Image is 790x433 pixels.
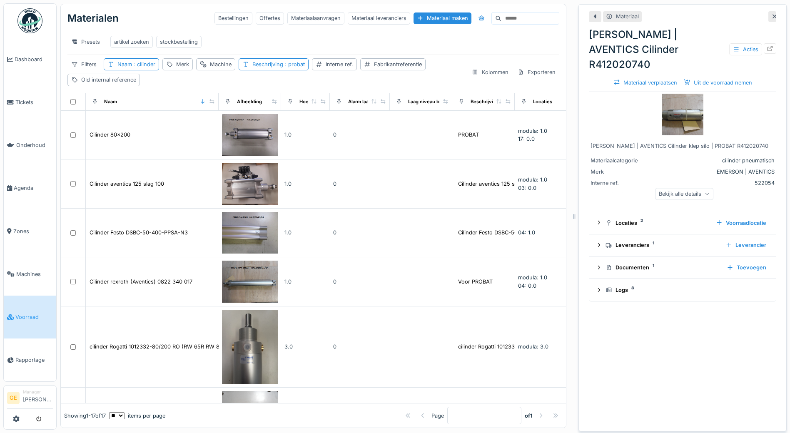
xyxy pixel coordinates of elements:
a: Voorraad [4,296,56,338]
img: Cilinder aventics 125 slag 100 [222,163,278,205]
summary: Logs8 [592,282,773,298]
div: Page [431,412,444,420]
div: cilinder pneumatisch [656,157,775,164]
span: modula: 1.0 [518,274,547,281]
a: Onderhoud [4,124,56,167]
span: modula: 1.0 [518,177,547,183]
a: Machines [4,253,56,296]
div: Materiaal verplaatsen [610,77,680,88]
div: PROBAT [458,131,479,139]
div: Cilinder rexroth (Aventics) 0822 340 017 [90,278,192,286]
div: Leverancier [722,239,770,251]
span: Voorraad [15,313,53,321]
div: Materiaal leveranciers [348,12,410,24]
div: Machine [210,60,232,68]
span: modula: 1.0 [518,128,547,134]
div: Acties [729,43,762,55]
div: Interne ref. [591,179,653,187]
div: Offertes [256,12,284,24]
img: Cilinder 80x200 [222,114,278,156]
div: Voor PROBAT [458,278,493,286]
div: artikel zoeken [114,38,149,46]
div: cilinder Rogatti 1012332-80/200 RO (RW 65R R... [458,343,583,351]
img: EMERSON | AVENTICS Cilinder R412020740 [662,94,703,135]
a: Agenda [4,167,56,209]
li: GE [7,392,20,404]
div: Leveranciers [606,241,719,249]
li: [PERSON_NAME] [23,389,53,407]
div: Voorraadlocatie [713,217,770,229]
img: Badge_color-CXgf-gQk.svg [17,8,42,33]
div: Presets [67,36,104,48]
div: Naam [117,60,155,68]
div: Cilinder Festo DSBC-50-400-PPSA-N3 aandrijvin... [458,229,588,236]
span: 17: 0.0 [518,136,535,142]
span: 03: 0.0 [518,185,536,191]
span: modula: 3.0 [518,343,548,350]
div: Merk [176,60,189,68]
a: Zones [4,210,56,253]
div: Kolommen [468,66,512,78]
div: 1.0 [284,278,326,286]
img: Cilinder Festo DSBC-50-400-PPSA-N3 [222,212,278,254]
div: stockbestelling [160,38,198,46]
div: 1.0 [284,229,326,236]
span: Onderhoud [16,141,53,149]
div: Laag niveau bereikt? [408,98,455,105]
div: Afbeelding [237,98,262,105]
div: [PERSON_NAME] | AVENTICS Cilinder R412020740 [589,27,776,72]
a: Tickets [4,81,56,124]
summary: Leveranciers1Leverancier [592,238,773,253]
summary: Locaties2Voorraadlocatie [592,215,773,231]
div: Cilinder aventics 125 slag 100 [90,180,164,188]
div: Locaties [533,98,552,105]
div: Bestellingen [214,12,252,24]
div: Merk [591,168,653,176]
div: [PERSON_NAME] | AVENTICS Cilinder klep silo | PROBAT R412020740 [591,142,775,150]
strong: of 1 [525,412,533,420]
div: Toevoegen [723,262,770,273]
div: 0 [333,229,386,236]
div: Interne ref. [326,60,353,68]
span: : probat [283,61,305,67]
div: Logs [606,286,766,294]
div: 0 [333,343,386,351]
img: Cilinder uitlaatklep koelreservoir brander 1 [222,391,278,433]
div: Filters [67,58,100,70]
div: 1.0 [284,180,326,188]
span: Dashboard [15,55,53,63]
span: Machines [16,270,53,278]
div: 0 [333,131,386,139]
span: Rapportage [15,356,53,364]
div: 0 [333,180,386,188]
div: Exporteren [514,66,559,78]
div: Beschrijving [471,98,499,105]
div: Fabrikantreferentie [374,60,422,68]
div: EMERSON | AVENTICS [656,168,775,176]
span: Agenda [14,184,53,192]
div: 0 [333,278,386,286]
div: Materialen [67,7,119,29]
div: Materiaal [616,12,639,20]
div: Materiaalcategorie [591,157,653,164]
div: Cilinder Festo DSBC-50-400-PPSA-N3 [90,229,188,236]
div: Locaties [606,219,709,227]
div: Materiaalaanvragen [287,12,344,24]
span: : cilinder [132,61,155,67]
div: Naam [104,98,117,105]
span: Zones [13,227,53,235]
div: Alarm laag niveau [348,98,388,105]
a: Rapportage [4,338,56,381]
div: Uit de voorraad nemen [680,77,755,88]
div: Documenten [606,264,720,271]
div: Hoeveelheid [299,98,329,105]
summary: Documenten1Toevoegen [592,260,773,275]
div: Cilinder 80x200 [90,131,130,139]
div: Old internal reference [81,76,136,84]
div: Materiaal maken [414,12,471,24]
div: cilinder Rogatti 1012332-80/200 RO (RW 65R RW 80R ) [90,343,230,351]
span: 04: 0.0 [518,283,536,289]
a: Dashboard [4,38,56,81]
div: 1.0 [284,131,326,139]
div: 3.0 [284,343,326,351]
